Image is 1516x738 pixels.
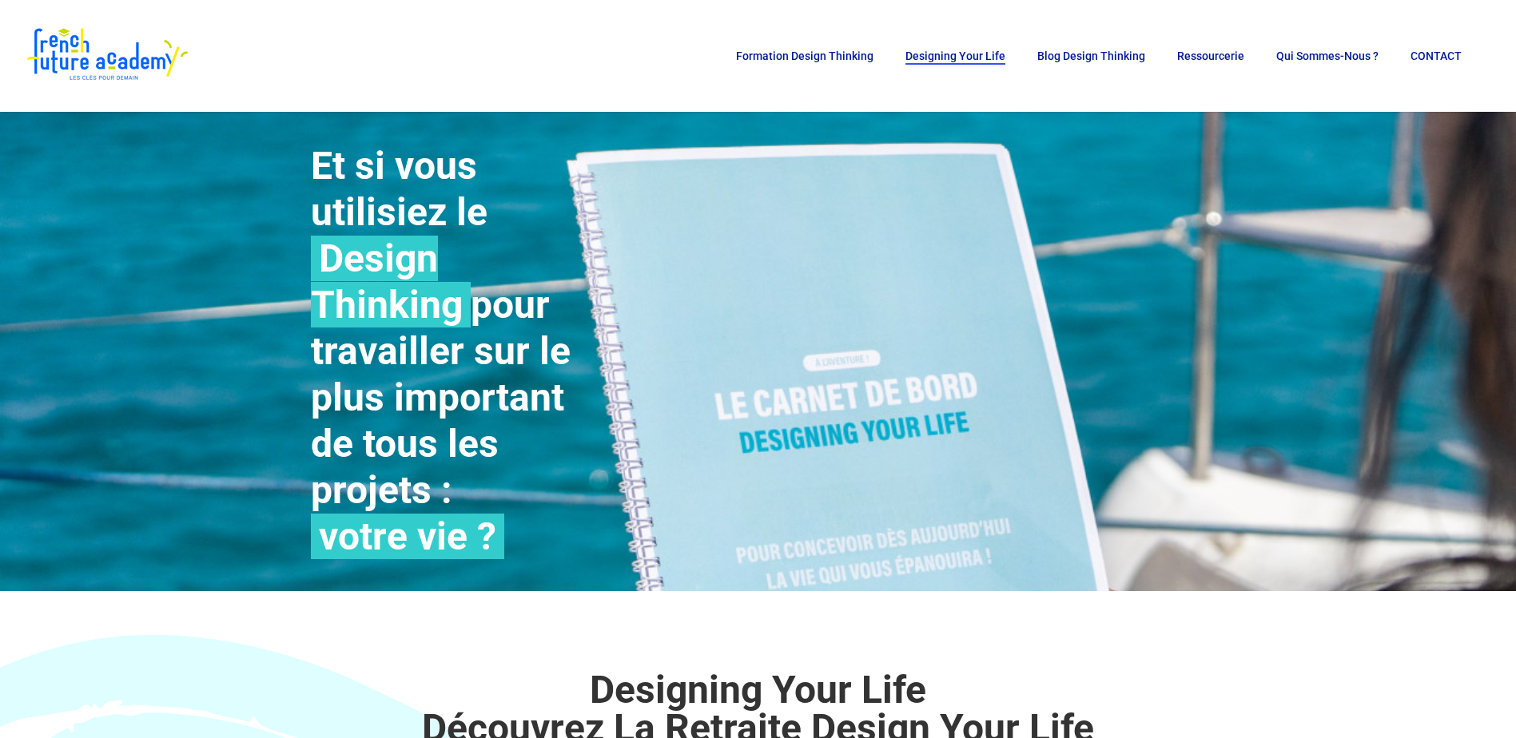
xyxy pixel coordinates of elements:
[1403,50,1470,61] a: CONTACT
[1169,50,1252,61] a: Ressourcerie
[319,671,1198,709] div: Designing Your Life
[1037,50,1145,62] span: Blog Design Thinking
[311,143,614,560] h2: Et si vous utilisiez le pour travailler sur le plus important de tous les projets :
[728,50,881,61] a: Formation Design Thinking
[1411,50,1462,62] span: CONTACT
[311,514,504,559] span: votre vie ?
[1276,50,1379,62] span: Qui sommes-nous ?
[1029,50,1153,61] a: Blog Design Thinking
[736,50,873,62] span: Formation Design Thinking
[311,236,471,327] span: Design Thinking
[1268,50,1387,61] a: Qui sommes-nous ?
[22,24,191,88] img: French Future Academy
[905,50,1005,62] span: Designing Your Life
[1177,50,1244,62] span: Ressourcerie
[897,50,1013,61] a: Designing Your Life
